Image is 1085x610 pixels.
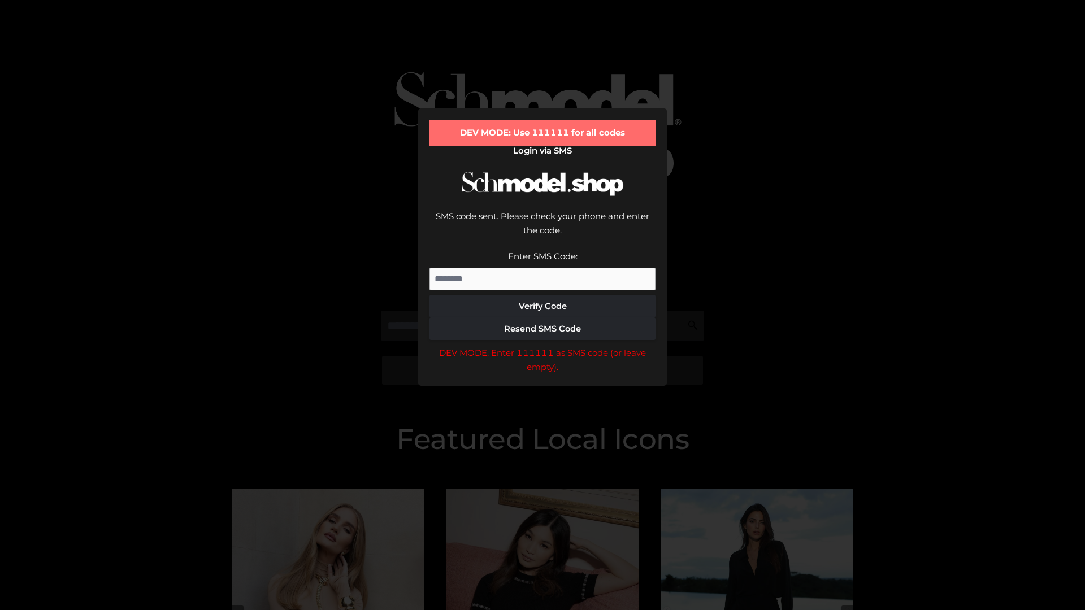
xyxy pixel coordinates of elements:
[508,251,578,262] label: Enter SMS Code:
[429,295,656,317] button: Verify Code
[429,209,656,249] div: SMS code sent. Please check your phone and enter the code.
[429,146,656,156] h2: Login via SMS
[458,162,627,206] img: Schmodel Logo
[429,120,656,146] div: DEV MODE: Use 111111 for all codes
[429,317,656,340] button: Resend SMS Code
[429,346,656,374] div: DEV MODE: Enter 111111 as SMS code (or leave empty).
